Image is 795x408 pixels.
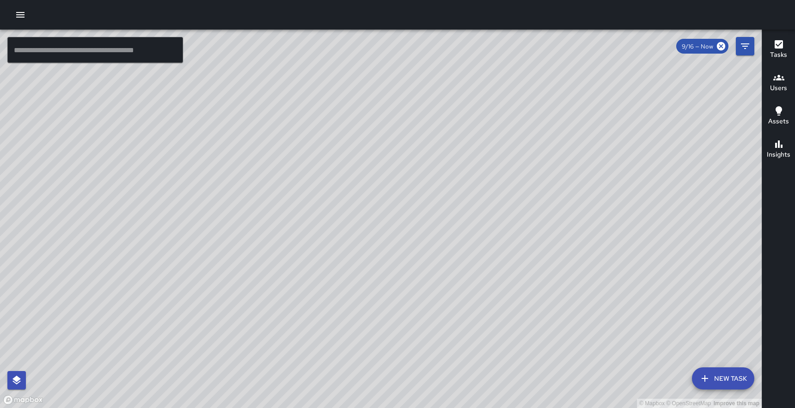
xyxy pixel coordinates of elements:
h6: Tasks [770,50,787,60]
button: Insights [762,133,795,166]
button: Filters [736,37,754,55]
h6: Assets [768,116,789,127]
span: 9/16 — Now [676,43,719,50]
button: New Task [692,367,754,390]
h6: Insights [767,150,790,160]
h6: Users [770,83,787,93]
button: Users [762,67,795,100]
button: Assets [762,100,795,133]
button: Tasks [762,33,795,67]
div: 9/16 — Now [676,39,728,54]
